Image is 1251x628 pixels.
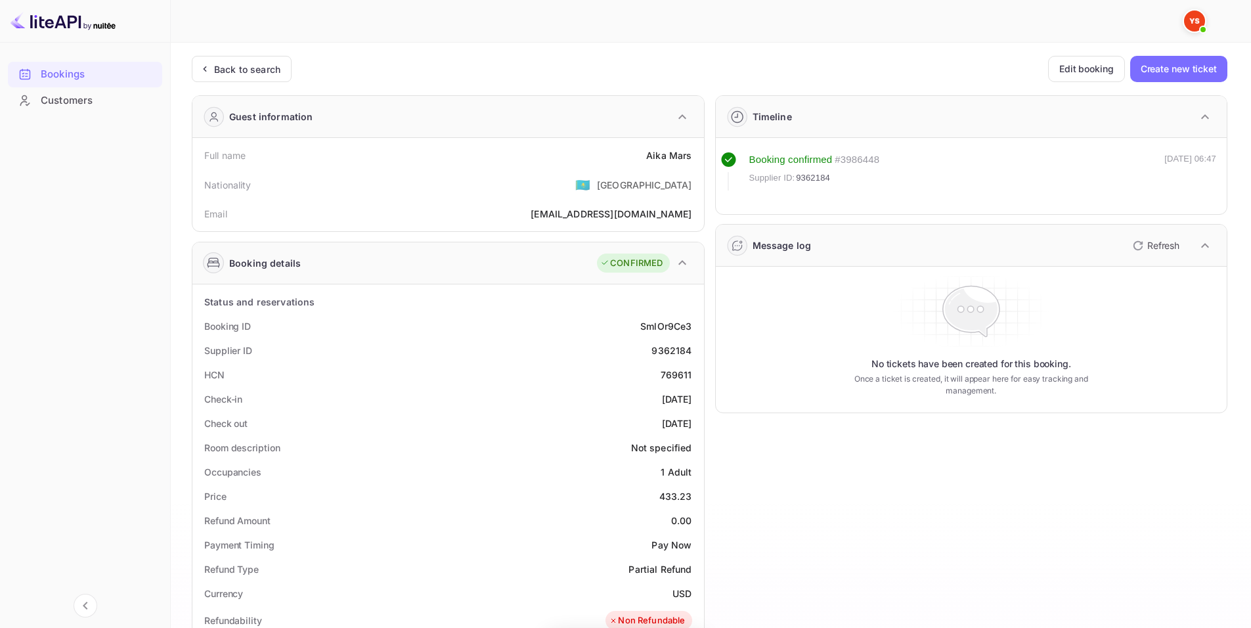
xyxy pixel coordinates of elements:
[204,295,315,309] div: Status and reservations
[661,465,691,479] div: 1 Adult
[11,11,116,32] img: LiteAPI logo
[609,614,685,627] div: Non Refundable
[204,207,227,221] div: Email
[204,489,227,503] div: Price
[204,178,252,192] div: Nationality
[229,110,313,123] div: Guest information
[1184,11,1205,32] img: Yandex Support
[600,257,663,270] div: CONFIRMED
[662,392,692,406] div: [DATE]
[531,207,691,221] div: [EMAIL_ADDRESS][DOMAIN_NAME]
[74,594,97,617] button: Collapse navigation
[833,373,1108,397] p: Once a ticket is created, it will appear here for easy tracking and management.
[753,110,792,123] div: Timeline
[8,88,162,112] a: Customers
[8,88,162,114] div: Customers
[749,152,833,168] div: Booking confirmed
[8,62,162,86] a: Bookings
[651,344,691,357] div: 9362184
[640,319,691,333] div: SmlOr9Ce3
[8,62,162,87] div: Bookings
[661,368,692,382] div: 769611
[204,587,243,600] div: Currency
[835,152,879,168] div: # 3986448
[646,148,691,162] div: Aika Mars
[1048,56,1125,82] button: Edit booking
[1164,152,1216,191] div: [DATE] 06:47
[628,562,691,576] div: Partial Refund
[659,489,692,503] div: 433.23
[871,357,1071,370] p: No tickets have been created for this booking.
[204,148,246,162] div: Full name
[1147,238,1179,252] p: Refresh
[41,93,156,108] div: Customers
[214,62,280,76] div: Back to search
[796,171,830,185] span: 9362184
[575,173,590,196] span: United States
[631,441,692,455] div: Not specified
[671,514,692,527] div: 0.00
[204,392,242,406] div: Check-in
[204,465,261,479] div: Occupancies
[229,256,301,270] div: Booking details
[204,538,274,552] div: Payment Timing
[204,319,251,333] div: Booking ID
[753,238,812,252] div: Message log
[672,587,691,600] div: USD
[597,178,692,192] div: [GEOGRAPHIC_DATA]
[662,416,692,430] div: [DATE]
[1125,235,1185,256] button: Refresh
[204,441,280,455] div: Room description
[204,562,259,576] div: Refund Type
[204,514,271,527] div: Refund Amount
[204,416,248,430] div: Check out
[204,344,252,357] div: Supplier ID
[1130,56,1227,82] button: Create new ticket
[651,538,691,552] div: Pay Now
[749,171,795,185] span: Supplier ID:
[204,614,262,627] div: Refundability
[204,368,225,382] div: HCN
[41,67,156,82] div: Bookings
